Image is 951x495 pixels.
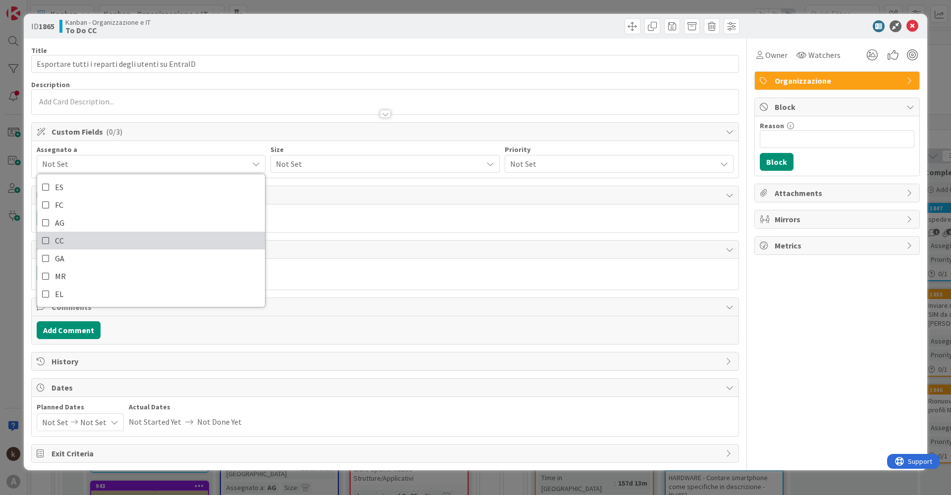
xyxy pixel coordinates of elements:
span: AG [55,215,64,230]
b: To Do CC [65,26,151,34]
div: Priority [505,146,734,153]
b: 1865 [39,21,54,31]
div: Assegnato a [37,146,265,153]
span: Exit Criteria [52,447,721,459]
span: History [52,355,721,367]
span: Not Started Yet [129,413,181,430]
span: CC [55,233,64,248]
span: GA [55,251,64,266]
span: Organizzazione [775,75,901,87]
input: type card name here... [31,55,739,73]
span: ( 0/3 ) [106,127,122,137]
span: Kanban - Organizzazione e IT [65,18,151,26]
span: ID [31,20,54,32]
span: EL [55,287,63,301]
a: MR [37,267,265,285]
span: Planned Dates [37,402,124,412]
span: Not Set [510,157,711,171]
span: Not Set [276,157,477,171]
a: ES [37,178,265,196]
span: MR [55,269,66,284]
label: Title [31,46,47,55]
span: Dates [52,382,721,394]
span: Actual Dates [129,402,242,412]
span: Custom Fields [52,126,721,138]
span: Tasks [52,189,721,201]
span: Comments [52,301,721,313]
a: EL [37,285,265,303]
span: Description [31,80,70,89]
span: Links [52,244,721,255]
label: Reason [760,121,784,130]
a: AG [37,214,265,232]
div: Size [270,146,499,153]
span: Not Set [80,414,106,431]
span: Owner [765,49,788,61]
a: FC [37,196,265,214]
a: GA [37,249,265,267]
span: Not Set [42,414,68,431]
button: Block [760,153,793,171]
span: Attachments [775,187,901,199]
span: Not Set [42,158,248,170]
span: Support [21,1,45,13]
span: Watchers [808,49,841,61]
a: CC [37,232,265,249]
span: Block [775,101,901,113]
span: Mirrors [775,213,901,225]
span: Not Done Yet [197,413,242,430]
span: Metrics [775,240,901,251]
span: ES [55,180,63,195]
button: Add Comment [37,321,101,339]
span: FC [55,198,63,212]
